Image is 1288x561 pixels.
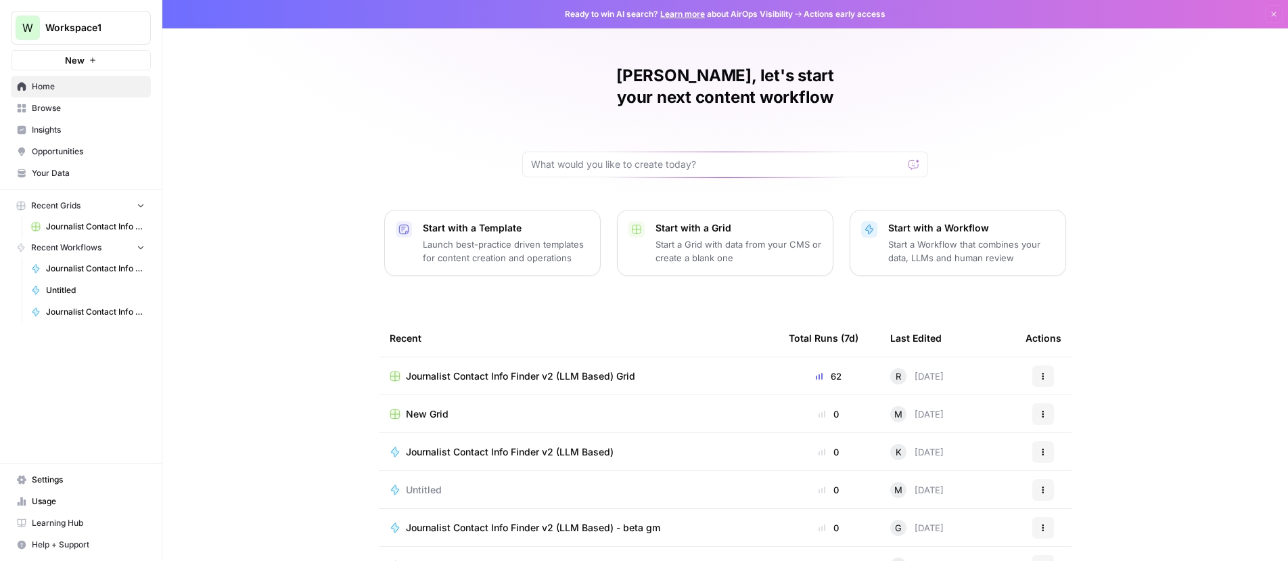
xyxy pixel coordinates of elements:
a: Learning Hub [11,512,151,534]
span: Actions early access [804,8,885,20]
span: M [894,407,902,421]
div: [DATE] [890,368,944,384]
a: Home [11,76,151,97]
p: Start with a Workflow [888,221,1055,235]
span: Ready to win AI search? about AirOps Visibility [565,8,793,20]
span: Journalist Contact Info Finder v2 (LLM Based) Grid [406,369,635,383]
span: K [896,445,902,459]
span: Learning Hub [32,517,145,529]
a: Journalist Contact Info Finder v2 (LLM Based) - beta gm [25,301,151,323]
input: What would you like to create today? [531,158,903,171]
a: Untitled [390,483,767,497]
div: [DATE] [890,482,944,498]
span: Opportunities [32,145,145,158]
div: Total Runs (7d) [789,319,858,357]
div: 0 [789,407,869,421]
a: Browse [11,97,151,119]
div: [DATE] [890,444,944,460]
span: Journalist Contact Info Finder v2 (LLM Based) [406,445,614,459]
button: Recent Workflows [11,238,151,258]
span: Journalist Contact Info Finder v2 (LLM Based) Grid [46,221,145,233]
button: Workspace: Workspace1 [11,11,151,45]
div: Last Edited [890,319,942,357]
a: New Grid [390,407,767,421]
a: Journalist Contact Info Finder v2 (LLM Based) [25,258,151,279]
span: Workspace1 [45,21,127,35]
span: M [894,483,902,497]
a: Untitled [25,279,151,301]
a: Settings [11,469,151,491]
div: 62 [789,369,869,383]
div: 0 [789,521,869,535]
a: Journalist Contact Info Finder v2 (LLM Based) [390,445,767,459]
span: Journalist Contact Info Finder v2 (LLM Based) [46,263,145,275]
span: Help + Support [32,539,145,551]
a: Journalist Contact Info Finder v2 (LLM Based) - beta gm [390,521,767,535]
a: Journalist Contact Info Finder v2 (LLM Based) Grid [390,369,767,383]
span: Untitled [46,284,145,296]
a: Your Data [11,162,151,184]
button: Start with a GridStart a Grid with data from your CMS or create a blank one [617,210,833,276]
a: Learn more [660,9,705,19]
button: Help + Support [11,534,151,556]
span: R [896,369,901,383]
span: Untitled [406,483,442,497]
span: Settings [32,474,145,486]
h1: [PERSON_NAME], let's start your next content workflow [522,65,928,108]
p: Start a Grid with data from your CMS or create a blank one [655,238,822,265]
span: Insights [32,124,145,136]
div: 0 [789,445,869,459]
span: Journalist Contact Info Finder v2 (LLM Based) - beta gm [46,306,145,318]
span: Your Data [32,167,145,179]
div: Actions [1026,319,1061,357]
span: Journalist Contact Info Finder v2 (LLM Based) - beta gm [406,521,660,535]
p: Start a Workflow that combines your data, LLMs and human review [888,238,1055,265]
span: Browse [32,102,145,114]
div: Recent [390,319,767,357]
button: Start with a WorkflowStart a Workflow that combines your data, LLMs and human review [850,210,1066,276]
button: Recent Grids [11,196,151,216]
span: New [65,53,85,67]
span: Recent Workflows [31,242,101,254]
a: Opportunities [11,141,151,162]
p: Start with a Grid [655,221,822,235]
span: W [22,20,33,36]
p: Start with a Template [423,221,589,235]
span: Home [32,81,145,93]
span: G [895,521,902,535]
p: Launch best-practice driven templates for content creation and operations [423,238,589,265]
a: Usage [11,491,151,512]
button: New [11,50,151,70]
div: [DATE] [890,406,944,422]
button: Start with a TemplateLaunch best-practice driven templates for content creation and operations [384,210,601,276]
span: Recent Grids [31,200,80,212]
span: Usage [32,495,145,508]
a: Journalist Contact Info Finder v2 (LLM Based) Grid [25,216,151,238]
div: [DATE] [890,520,944,536]
span: New Grid [406,407,448,421]
a: Insights [11,119,151,141]
div: 0 [789,483,869,497]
